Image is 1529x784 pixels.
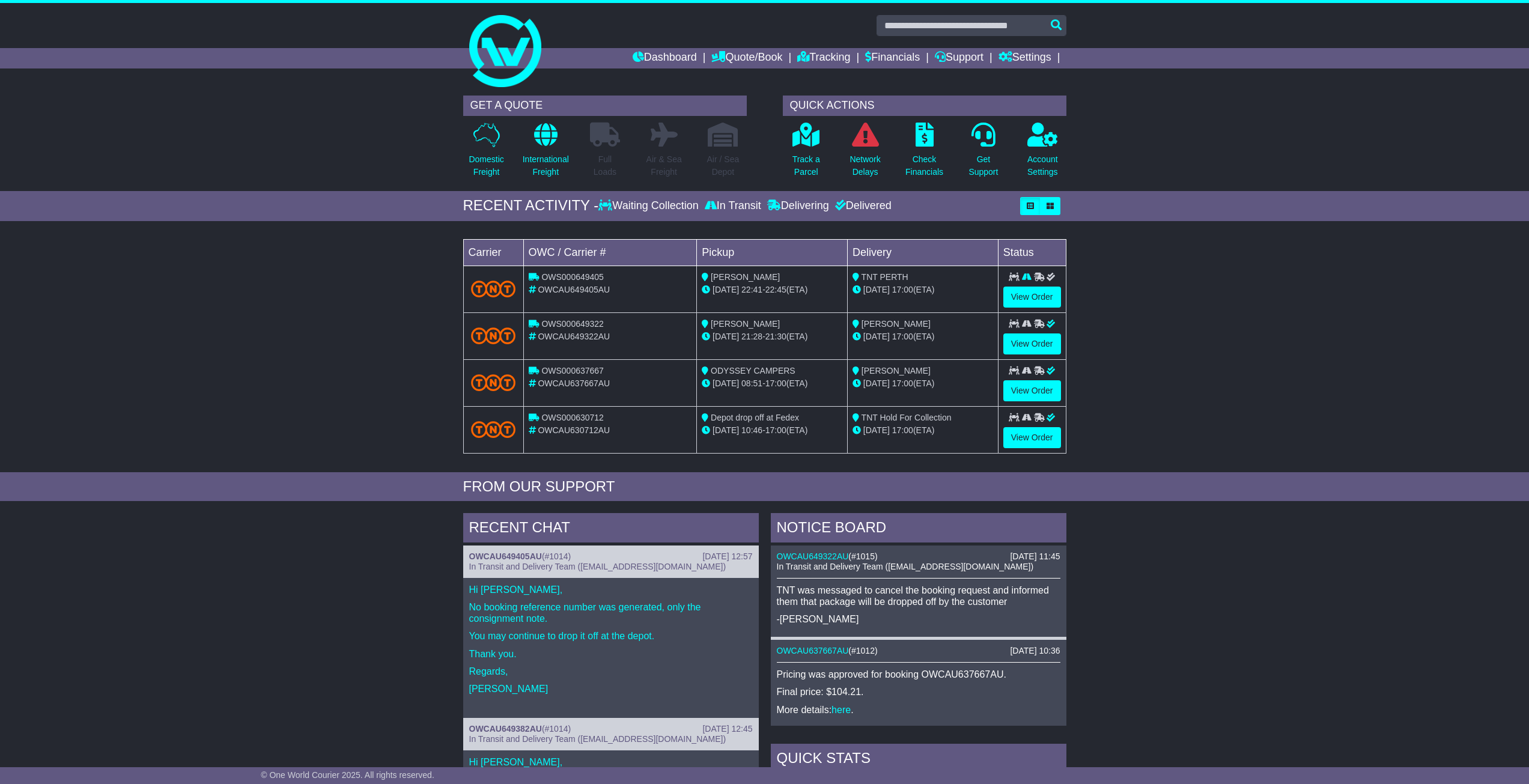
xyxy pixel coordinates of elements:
[862,272,908,282] span: TNT PERTH
[863,332,890,341] span: [DATE]
[697,239,848,266] td: Pickup
[471,421,516,437] img: TNT_Domestic.png
[1027,122,1059,185] a: AccountSettings
[633,48,697,68] a: Dashboard
[771,513,1066,545] div: NOTICE BOARD
[702,424,842,437] div: - (ETA)
[463,239,523,266] td: Carrier
[777,562,1034,571] span: In Transit and Delivery Team ([EMAIL_ADDRESS][DOMAIN_NAME])
[469,601,753,624] p: No booking reference number was generated, only the consignment note.
[865,48,920,68] a: Financials
[797,48,850,68] a: Tracking
[469,734,726,744] span: In Transit and Delivery Team ([EMAIL_ADDRESS][DOMAIN_NAME])
[469,666,753,677] p: Regards,
[741,285,762,294] span: 22:41
[777,686,1060,697] p: Final price: $104.21.
[999,48,1051,68] a: Settings
[1010,646,1060,656] div: [DATE] 10:36
[847,239,998,266] td: Delivery
[711,413,799,422] span: Depot drop off at Fedex
[892,378,913,388] span: 17:00
[783,96,1066,116] div: QUICK ACTIONS
[998,239,1066,266] td: Status
[469,584,753,595] p: Hi [PERSON_NAME],
[741,332,762,341] span: 21:28
[792,122,821,185] a: Track aParcel
[522,122,570,185] a: InternationalFreight
[771,744,1066,776] div: Quick Stats
[545,552,568,561] span: #1014
[541,272,604,282] span: OWS000649405
[792,153,820,178] p: Track a Parcel
[538,285,610,294] span: OWCAU649405AU
[471,281,516,297] img: TNT_Domestic.png
[469,153,503,178] p: Domestic Freight
[471,327,516,344] img: TNT_Domestic.png
[862,319,931,329] span: [PERSON_NAME]
[1003,427,1061,448] a: View Order
[598,199,701,213] div: Waiting Collection
[702,377,842,390] div: - (ETA)
[968,122,999,185] a: GetSupport
[853,424,993,437] div: (ETA)
[469,552,542,561] a: OWCAU649405AU
[711,48,782,68] a: Quote/Book
[1010,552,1060,562] div: [DATE] 11:45
[523,153,569,178] p: International Freight
[713,425,739,435] span: [DATE]
[538,378,610,388] span: OWCAU637667AU
[463,96,747,116] div: GET A QUOTE
[523,239,697,266] td: OWC / Carrier #
[469,630,753,642] p: You may continue to drop it off at the depot.
[892,332,913,341] span: 17:00
[905,153,943,178] p: Check Financials
[777,585,1060,607] p: TNT was messaged to cancel the booking request and informed them that package will be dropped off...
[469,552,753,562] div: ( )
[832,199,892,213] div: Delivered
[702,330,842,343] div: - (ETA)
[777,669,1060,680] p: Pricing was approved for booking OWCAU637667AU.
[853,284,993,296] div: (ETA)
[741,425,762,435] span: 10:46
[765,425,786,435] span: 17:00
[968,153,998,178] p: Get Support
[713,332,739,341] span: [DATE]
[261,770,434,780] span: © One World Courier 2025. All rights reserved.
[1003,333,1061,354] a: View Order
[777,552,849,561] a: OWCAU649322AU
[541,366,604,375] span: OWS000637667
[1027,153,1058,178] p: Account Settings
[862,413,952,422] span: TNT Hold For Collection
[713,285,739,294] span: [DATE]
[707,153,740,178] p: Air / Sea Depot
[777,552,1060,562] div: ( )
[713,378,739,388] span: [DATE]
[538,425,610,435] span: OWCAU630712AU
[853,330,993,343] div: (ETA)
[851,552,875,561] span: #1015
[1003,287,1061,308] a: View Order
[777,613,1060,625] p: -[PERSON_NAME]
[765,332,786,341] span: 21:30
[1003,380,1061,401] a: View Order
[863,378,890,388] span: [DATE]
[702,724,752,734] div: [DATE] 12:45
[469,648,753,660] p: Thank you.
[545,724,568,734] span: #1014
[590,153,620,178] p: Full Loads
[469,724,753,734] div: ( )
[538,332,610,341] span: OWCAU649322AU
[863,285,890,294] span: [DATE]
[905,122,944,185] a: CheckFinancials
[765,378,786,388] span: 17:00
[469,756,753,768] p: Hi [PERSON_NAME],
[849,122,881,185] a: NetworkDelays
[764,199,832,213] div: Delivering
[471,374,516,390] img: TNT_Domestic.png
[777,646,1060,656] div: ( )
[831,705,851,715] a: here
[853,377,993,390] div: (ETA)
[765,285,786,294] span: 22:45
[463,478,1066,496] div: FROM OUR SUPPORT
[892,285,913,294] span: 17:00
